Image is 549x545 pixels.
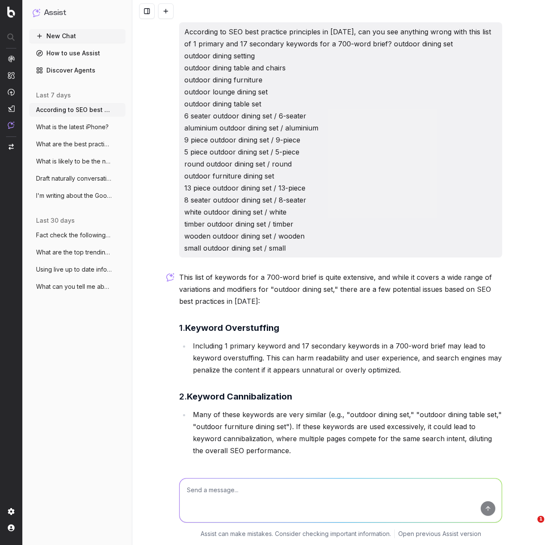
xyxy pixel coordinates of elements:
[36,248,112,257] span: What are the top trending topics for Tec
[29,245,125,259] button: What are the top trending topics for Tec
[36,174,112,183] span: Draft naturally conversational copy (TOV
[8,55,15,62] img: Analytics
[179,390,502,403] h3: 2.
[166,273,174,282] img: Botify assist logo
[36,140,112,148] span: What are the best practices for SEO in 2
[9,144,14,150] img: Switch project
[29,137,125,151] button: What are the best practices for SEO in 2
[398,530,481,538] a: Open previous Assist version
[29,263,125,276] button: Using live up to date information as of
[537,516,544,523] span: 1
[190,409,502,457] li: Many of these keywords are very similar (e.g., "outdoor dining set," "outdoor dining table set," ...
[29,29,125,43] button: New Chat
[8,105,15,112] img: Studio
[184,26,497,254] p: According to SEO best practice principles in [DATE], can you see anything wrong with this list of...
[36,216,75,225] span: last 30 days
[8,524,15,531] img: My account
[8,121,15,129] img: Assist
[29,172,125,185] button: Draft naturally conversational copy (TOV
[190,340,502,376] li: Including 1 primary keyword and 17 secondary keywords in a 700-word brief may lead to keyword ove...
[520,516,540,536] iframe: Intercom live chat
[201,530,391,538] p: Assist can make mistakes. Consider checking important information.
[36,91,71,100] span: last 7 days
[8,72,15,79] img: Intelligence
[8,88,15,96] img: Activation
[185,323,279,333] strong: Keyword Overstuffing
[29,120,125,134] button: What is the latest iPhone?
[179,271,502,307] p: This list of keywords for a 700-word brief is quite extensive, and while it covers a wide range o...
[179,321,502,335] h3: 1.
[29,46,125,60] a: How to use Assist
[36,123,109,131] span: What is the latest iPhone?
[29,103,125,117] button: According to SEO best practice principle
[36,231,112,239] span: Fact check the following according to of
[36,157,112,166] span: What is likely to be the next iPhone ser
[33,9,40,17] img: Assist
[36,106,112,114] span: According to SEO best practice principle
[29,228,125,242] button: Fact check the following according to of
[29,189,125,203] button: I'm writing about the Google Pixel, can
[36,282,112,291] span: What can you tell me about Garmin Watche
[8,508,15,515] img: Setting
[29,280,125,294] button: What can you tell me about Garmin Watche
[29,154,125,168] button: What is likely to be the next iPhone ser
[36,265,112,274] span: Using live up to date information as of
[33,7,122,19] button: Assist
[187,391,292,402] strong: Keyword Cannibalization
[29,64,125,77] a: Discover Agents
[44,7,66,19] h1: Assist
[7,6,15,18] img: Botify logo
[36,191,112,200] span: I'm writing about the Google Pixel, can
